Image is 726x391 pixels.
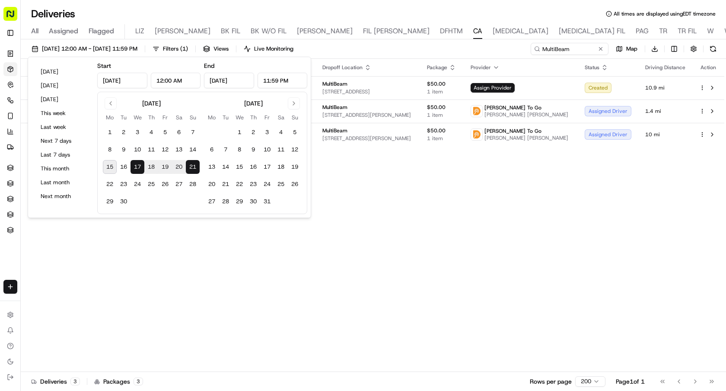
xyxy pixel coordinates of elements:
[78,134,96,141] span: [DATE]
[31,377,80,386] div: Deliveries
[97,73,147,88] input: Date
[659,26,667,36] span: TR
[297,26,353,36] span: [PERSON_NAME]
[5,167,70,182] a: 📗Knowledge Base
[89,26,114,36] span: Flagged
[232,195,246,208] button: 29
[484,104,541,111] span: [PERSON_NAME] To Go
[82,170,139,179] span: API Documentation
[9,126,22,140] img: Klarizel Pensader
[274,143,288,157] button: 11
[616,377,645,386] div: Page 1 of 1
[103,113,117,122] th: Monday
[131,160,144,174] button: 17
[288,97,300,109] button: Go to next month
[172,160,186,174] button: 20
[9,35,157,48] p: Welcome 👋
[186,160,200,174] button: 21
[471,106,482,117] img: ddtg_logo_v2.png
[144,160,158,174] button: 18
[103,177,117,191] button: 22
[28,43,141,55] button: [DATE] 12:00 AM - [DATE] 11:59 PM
[288,160,302,174] button: 19
[232,177,246,191] button: 22
[37,163,89,175] button: This month
[134,378,143,385] div: 3
[471,83,515,93] span: Assign Provider
[322,80,347,87] span: MultiBeam
[626,45,637,53] span: Map
[260,160,274,174] button: 17
[427,127,457,134] span: $50.00
[251,26,287,36] span: BK W/O FIL
[288,143,302,157] button: 12
[246,113,260,122] th: Thursday
[158,125,172,139] button: 5
[221,26,240,36] span: BK FIL
[219,177,232,191] button: 21
[213,45,229,53] span: Views
[155,26,210,36] span: [PERSON_NAME]
[427,112,457,119] span: 1 item
[37,135,89,147] button: Next 7 days
[94,377,143,386] div: Packages
[246,195,260,208] button: 30
[205,113,219,122] th: Monday
[636,26,649,36] span: PAG
[39,83,142,91] div: Start new chat
[258,73,308,88] input: Time
[49,26,78,36] span: Assigned
[699,64,717,71] div: Action
[73,134,76,141] span: •
[274,177,288,191] button: 25
[186,143,200,157] button: 14
[27,134,71,141] span: Klarizel Pensader
[232,125,246,139] button: 1
[484,111,568,118] span: [PERSON_NAME] [PERSON_NAME]
[288,177,302,191] button: 26
[73,171,80,178] div: 💻
[147,85,157,96] button: Start new chat
[645,84,685,91] span: 10.9 mi
[288,125,302,139] button: 5
[105,97,117,109] button: Go to previous month
[232,113,246,122] th: Wednesday
[172,143,186,157] button: 13
[37,80,89,92] button: [DATE]
[37,107,89,119] button: This week
[37,149,89,161] button: Last 7 days
[9,83,24,98] img: 1736555255976-a54dd68f-1ca7-489b-9aae-adbdc363a1c4
[17,170,66,179] span: Knowledge Base
[158,177,172,191] button: 26
[117,113,131,122] th: Tuesday
[260,143,274,157] button: 10
[117,125,131,139] button: 2
[117,160,131,174] button: 16
[244,99,263,108] div: [DATE]
[70,378,80,385] div: 3
[17,135,24,141] img: 1736555255976-a54dd68f-1ca7-489b-9aae-adbdc363a1c4
[260,195,274,208] button: 31
[614,10,716,17] span: All times are displayed using EDT timezone
[37,176,89,189] button: Last month
[260,125,274,139] button: 3
[471,129,482,140] img: ddtg_logo_v2.png
[117,143,131,157] button: 9
[219,113,232,122] th: Tuesday
[205,143,219,157] button: 6
[493,26,548,36] span: [MEDICAL_DATA]
[134,111,157,121] button: See all
[144,177,158,191] button: 25
[322,135,413,142] span: [STREET_ADDRESS][PERSON_NAME]
[131,113,144,122] th: Wednesday
[86,191,105,198] span: Pylon
[246,160,260,174] button: 16
[473,26,482,36] span: CA
[274,125,288,139] button: 4
[144,125,158,139] button: 4
[103,160,117,174] button: 15
[254,45,293,53] span: Live Monitoring
[61,191,105,198] a: Powered byPylon
[260,113,274,122] th: Friday
[219,160,232,174] button: 14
